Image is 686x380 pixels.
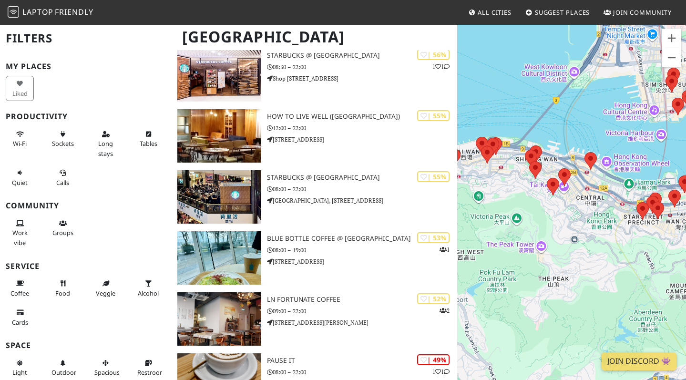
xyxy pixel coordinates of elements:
[267,174,458,182] h3: Starbucks @ [GEOGRAPHIC_DATA]
[6,262,166,271] h3: Service
[12,368,27,377] span: Natural light
[137,368,165,377] span: Restroom
[432,367,450,376] p: 1 1
[172,109,458,163] a: HOW to live well (K11 Art Mall) | 55% HOW to live well ([GEOGRAPHIC_DATA]) 12:00 – 22:00 [STREET_...
[177,292,261,346] img: LN Fortunate Coffee
[6,305,34,330] button: Cards
[10,289,29,298] span: Coffee
[172,48,458,102] a: Starbucks @ Windsor House | 56% 11 Starbucks @ [GEOGRAPHIC_DATA] 08:30 – 22:00 Shop [STREET_ADDRESS]
[662,48,681,67] button: Zoom out
[98,139,113,157] span: Long stays
[6,216,34,250] button: Work vibe
[535,8,590,17] span: Suggest Places
[432,62,450,71] p: 1 1
[6,24,166,53] h2: Filters
[267,257,458,266] p: [STREET_ADDRESS]
[174,24,456,50] h1: [GEOGRAPHIC_DATA]
[417,232,450,243] div: | 53%
[613,8,672,17] span: Join Community
[177,109,261,163] img: HOW to live well (K11 Art Mall)
[138,289,159,298] span: Alcohol
[92,276,120,301] button: Veggie
[267,185,458,194] p: 08:00 – 22:00
[52,139,74,148] span: Power sockets
[172,231,458,285] a: Blue Bottle Coffee @ IFC Mall | 53% 1 Blue Bottle Coffee @ [GEOGRAPHIC_DATA] 08:00 – 19:00 [STREE...
[13,139,27,148] span: Stable Wi-Fi
[267,357,458,365] h3: Pause It
[96,289,115,298] span: Veggie
[267,135,458,144] p: [STREET_ADDRESS]
[267,296,458,304] h3: LN Fortunate Coffee
[12,318,28,327] span: Credit cards
[267,368,458,377] p: 08:00 – 22:00
[440,306,450,315] p: 2
[267,196,458,205] p: [GEOGRAPHIC_DATA], [STREET_ADDRESS]
[267,62,458,72] p: 08:30 – 22:00
[6,126,34,152] button: Wi-Fi
[6,341,166,350] h3: Space
[440,245,450,254] p: 1
[52,228,73,237] span: Group tables
[267,235,458,243] h3: Blue Bottle Coffee @ [GEOGRAPHIC_DATA]
[55,289,70,298] span: Food
[417,293,450,304] div: | 52%
[6,112,166,121] h3: Productivity
[8,4,93,21] a: LaptopFriendly LaptopFriendly
[140,139,157,148] span: Work-friendly tables
[267,318,458,327] p: [STREET_ADDRESS][PERSON_NAME]
[177,231,261,285] img: Blue Bottle Coffee @ IFC Mall
[600,4,676,21] a: Join Community
[177,48,261,102] img: Starbucks @ Windsor House
[267,74,458,83] p: Shop [STREET_ADDRESS]
[92,126,120,161] button: Long stays
[267,307,458,316] p: 09:00 – 22:00
[6,201,166,210] h3: Community
[56,178,69,187] span: Video/audio calls
[12,178,28,187] span: Quiet
[267,123,458,133] p: 12:00 – 22:00
[49,216,77,241] button: Groups
[49,165,77,190] button: Calls
[172,170,458,224] a: Starbucks @ 2 Plaza Hollywood | 55% Starbucks @ [GEOGRAPHIC_DATA] 08:00 – 22:00 [GEOGRAPHIC_DATA]...
[8,6,19,18] img: LaptopFriendly
[522,4,594,21] a: Suggest Places
[6,276,34,301] button: Coffee
[417,171,450,182] div: | 55%
[478,8,512,17] span: All Cities
[417,110,450,121] div: | 55%
[464,4,515,21] a: All Cities
[94,368,120,377] span: Spacious
[177,170,261,224] img: Starbucks @ 2 Plaza Hollywood
[662,29,681,48] button: Zoom in
[49,126,77,152] button: Sockets
[49,276,77,301] button: Food
[267,113,458,121] h3: HOW to live well ([GEOGRAPHIC_DATA])
[12,228,28,246] span: People working
[172,292,458,346] a: LN Fortunate Coffee | 52% 2 LN Fortunate Coffee 09:00 – 22:00 [STREET_ADDRESS][PERSON_NAME]
[22,7,53,17] span: Laptop
[417,354,450,365] div: | 49%
[6,165,34,190] button: Quiet
[134,276,163,301] button: Alcohol
[55,7,93,17] span: Friendly
[267,246,458,255] p: 08:00 – 19:00
[134,126,163,152] button: Tables
[6,62,166,71] h3: My Places
[51,368,76,377] span: Outdoor area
